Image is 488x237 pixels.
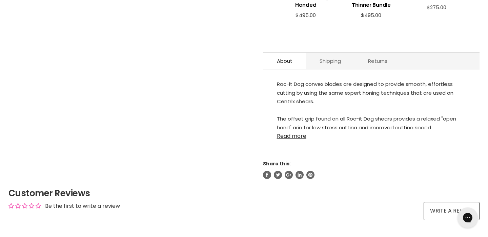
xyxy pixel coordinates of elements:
a: Shipping [306,53,354,69]
span: $495.00 [296,12,316,19]
span: $275.00 [427,4,446,11]
div: Be the first to write a review [45,202,120,210]
div: Average rating is 0.00 stars [8,202,41,210]
a: Write a review [424,202,480,220]
div: Roc-it Dog convex blades are designed to provide smooth, effortless cutting by using the same exp... [277,80,466,129]
a: About [263,53,306,69]
aside: Share this: [263,161,480,179]
h2: Customer Reviews [8,187,480,199]
span: Share this: [263,160,291,167]
iframe: Gorgias live chat messenger [454,205,481,230]
a: Returns [354,53,401,69]
a: Read more [277,129,466,139]
span: $495.00 [361,12,381,19]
